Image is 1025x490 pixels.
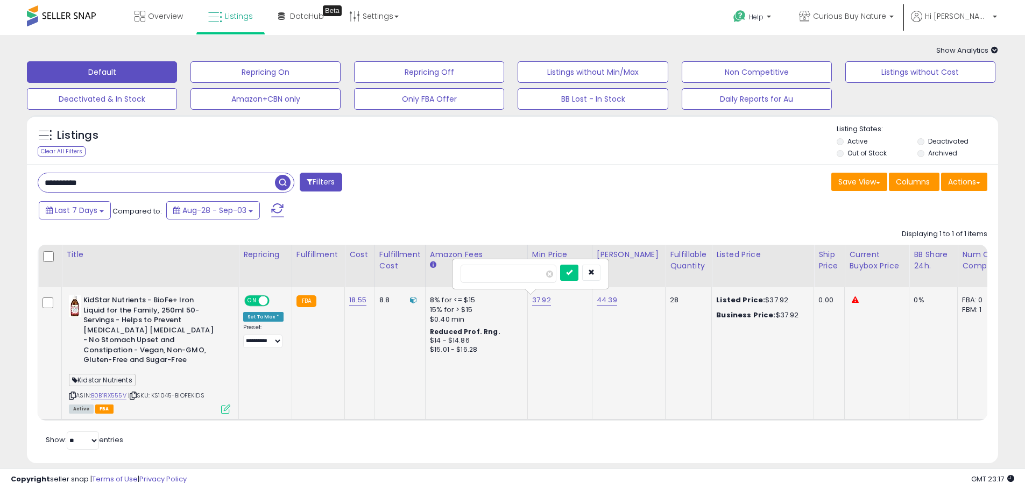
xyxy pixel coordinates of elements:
img: 41ZgtxuBk-L._SL40_.jpg [69,295,81,317]
b: Business Price: [716,310,775,320]
div: $37.92 [716,310,805,320]
span: DataHub [290,11,324,22]
div: Min Price [532,249,588,260]
div: $0.40 min [430,315,519,324]
span: Aug-28 - Sep-03 [182,205,246,216]
div: $37.92 [716,295,805,305]
div: Set To Max * [243,312,284,322]
div: Fulfillment Cost [379,249,421,272]
div: Ship Price [818,249,840,272]
button: Non Competitive [682,61,832,83]
div: seller snap | | [11,474,187,485]
b: Listed Price: [716,295,765,305]
button: Daily Reports for Au [682,88,832,110]
button: Repricing On [190,61,341,83]
span: Curious Buy Nature [813,11,886,22]
button: Columns [889,173,939,191]
b: KidStar Nutrients - BioFe+ Iron Liquid for the Family, 250ml 50-Servings - Helps to Prevent [MEDI... [83,295,214,368]
span: OFF [268,296,285,306]
h5: Listings [57,128,98,143]
a: B0B1RX555V [91,391,126,400]
div: Fulfillable Quantity [670,249,707,272]
a: Hi [PERSON_NAME] [911,11,997,35]
label: Archived [928,148,957,158]
div: $14 - $14.86 [430,336,519,345]
button: Listings without Cost [845,61,995,83]
div: 8% for <= $15 [430,295,519,305]
div: Num of Comp. [962,249,1001,272]
span: Compared to: [112,206,162,216]
div: 0% [914,295,949,305]
span: FBA [95,404,114,414]
a: 44.39 [597,295,617,306]
a: Terms of Use [92,474,138,484]
label: Active [847,137,867,146]
div: 15% for > $15 [430,305,519,315]
div: 0.00 [818,295,836,305]
div: Current Buybox Price [849,249,904,272]
div: Cost [349,249,370,260]
div: [PERSON_NAME] [597,249,661,260]
div: Preset: [243,324,284,348]
span: Kidstar Nutrients [69,374,136,386]
span: Hi [PERSON_NAME] [925,11,989,22]
small: Amazon Fees. [430,260,436,270]
div: 28 [670,295,703,305]
span: Show Analytics [936,45,998,55]
div: BB Share 24h. [914,249,953,272]
button: Listings without Min/Max [518,61,668,83]
span: 2025-09-11 23:17 GMT [971,474,1014,484]
i: Get Help [733,10,746,23]
label: Out of Stock [847,148,887,158]
span: Help [749,12,764,22]
button: Deactivated & In Stock [27,88,177,110]
a: Help [725,2,782,35]
div: Fulfillment [296,249,340,260]
div: Repricing [243,249,287,260]
small: FBA [296,295,316,307]
div: FBA: 0 [962,295,998,305]
button: Save View [831,173,887,191]
div: Title [66,249,234,260]
span: | SKU: KS1045-BIOFEKIDS [128,391,204,400]
p: Listing States: [837,124,998,134]
button: Last 7 Days [39,201,111,219]
b: Reduced Prof. Rng. [430,327,500,336]
button: Default [27,61,177,83]
span: ON [245,296,259,306]
button: Aug-28 - Sep-03 [166,201,260,219]
button: Repricing Off [354,61,504,83]
div: $15.01 - $16.28 [430,345,519,354]
button: Amazon+CBN only [190,88,341,110]
span: Listings [225,11,253,22]
div: FBM: 1 [962,305,998,315]
div: Amazon Fees [430,249,523,260]
div: Listed Price [716,249,809,260]
button: Actions [941,173,987,191]
div: Clear All Filters [38,146,86,157]
a: Privacy Policy [139,474,187,484]
div: 8.8 [379,295,417,305]
a: 37.92 [532,295,551,306]
div: Displaying 1 to 1 of 1 items [902,229,987,239]
strong: Copyright [11,474,50,484]
label: Deactivated [928,137,969,146]
div: ASIN: [69,295,230,413]
button: BB Lost - In Stock [518,88,668,110]
div: Tooltip anchor [323,5,342,16]
a: 18.55 [349,295,366,306]
button: Filters [300,173,342,191]
span: All listings currently available for purchase on Amazon [69,404,94,414]
span: Show: entries [46,435,123,445]
button: Only FBA Offer [354,88,504,110]
span: Columns [896,176,930,187]
span: Overview [148,11,183,22]
span: Last 7 Days [55,205,97,216]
